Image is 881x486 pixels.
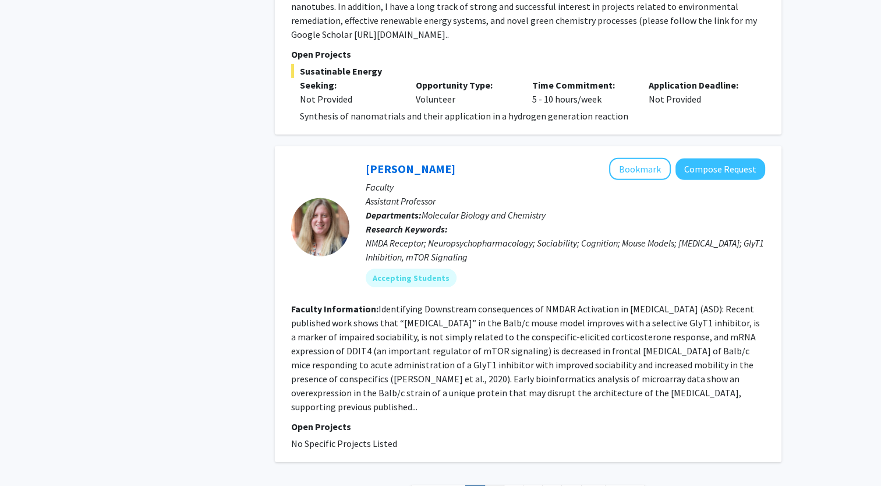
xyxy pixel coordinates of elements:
div: Volunteer [407,78,523,106]
p: Seeking: [300,78,399,92]
p: Open Projects [291,47,765,61]
div: Not Provided [300,92,399,106]
button: Compose Request to Jessica Burket [675,159,765,180]
div: 5 - 10 hours/week [523,78,640,106]
span: No Specific Projects Listed [291,438,397,449]
mat-chip: Accepting Students [366,269,457,287]
a: [PERSON_NAME] [366,161,455,176]
b: Departments: [366,209,422,221]
span: Susatinable Energy [291,64,765,78]
fg-read-more: Identifying Downstream consequences of NMDAR Activation in [MEDICAL_DATA] (ASD): Recent published... [291,303,760,413]
p: Assistant Professor [366,194,765,208]
b: Research Keywords: [366,223,448,235]
iframe: Chat [9,434,49,477]
div: Not Provided [640,78,756,106]
p: Open Projects [291,420,765,434]
p: Faculty [366,180,765,194]
div: NMDA Receptor; Neuropsychopharmacology; Sociability; Cognition; Mouse Models; [MEDICAL_DATA]; Gly... [366,236,765,264]
button: Add Jessica Burket to Bookmarks [609,158,671,180]
p: Application Deadline: [649,78,748,92]
p: Synthesis of nanomatrials and their application in a hydrogen generation reaction [300,109,765,123]
b: Faculty Information: [291,303,378,315]
span: Molecular Biology and Chemistry [422,209,546,221]
p: Time Commitment: [532,78,631,92]
p: Opportunity Type: [416,78,515,92]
